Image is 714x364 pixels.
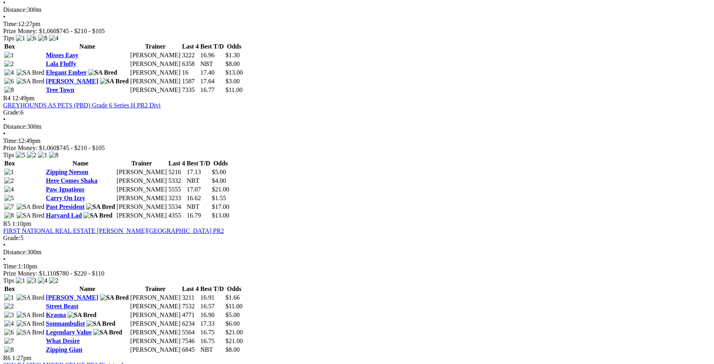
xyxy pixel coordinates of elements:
span: $8.00 [225,346,240,353]
td: 16.77 [200,86,224,94]
div: Prize Money: $1,060 [3,28,711,35]
th: Best T/D [200,285,224,293]
span: $3.00 [225,78,240,84]
span: $21.00 [212,186,229,193]
div: 300m [3,6,711,13]
span: • [3,130,6,137]
div: 300m [3,123,711,130]
span: $1.66 [225,294,240,301]
td: 7546 [182,337,199,345]
span: Tips [3,277,14,284]
img: 2 [27,152,36,159]
img: 8 [38,35,47,42]
a: Misses Easy [46,52,78,58]
td: 3211 [182,294,199,302]
span: $745 - $210 - $105 [56,28,105,34]
img: 4 [4,69,14,76]
img: SA Bred [17,294,45,301]
a: Zipping Neeson [46,169,88,175]
td: 5216 [168,168,185,176]
a: What Desire [46,338,79,344]
th: Last 4 [168,159,185,167]
span: $21.00 [225,329,243,336]
img: SA Bred [17,203,45,210]
td: [PERSON_NAME] [130,294,181,302]
img: 3 [27,277,36,284]
a: Carry On Izzy [46,195,85,201]
img: SA Bred [17,69,45,76]
span: $780 - $220 - $110 [56,270,104,277]
div: 1:10pm [3,263,711,270]
td: [PERSON_NAME] [130,69,181,77]
span: R4 [3,95,11,101]
div: 12:49pm [3,137,711,144]
td: 1587 [182,77,199,85]
img: SA Bred [17,311,45,319]
td: [PERSON_NAME] [130,51,181,59]
td: [PERSON_NAME] [116,194,167,202]
td: 17.07 [186,186,211,193]
td: 3222 [182,51,199,59]
span: Distance: [3,249,27,255]
td: [PERSON_NAME] [130,77,181,85]
img: SA Bred [17,212,45,219]
th: Trainer [130,43,181,51]
td: 17.40 [200,69,224,77]
img: 1 [4,294,14,301]
td: 5555 [168,186,185,193]
td: 16.79 [186,212,211,220]
img: 1 [4,169,14,176]
span: $5.00 [225,311,240,318]
span: $745 - $210 - $105 [56,144,105,151]
img: 4 [4,186,14,193]
img: 6 [4,329,14,336]
td: 6845 [182,346,199,354]
span: Box [4,160,15,167]
img: 1 [16,277,25,284]
th: Last 4 [182,285,199,293]
td: 16.75 [200,328,224,336]
a: [PERSON_NAME] [46,78,98,84]
td: 16.96 [200,51,224,59]
img: SA Bred [17,320,45,327]
span: $8.00 [225,60,240,67]
span: Time: [3,137,18,144]
div: 12:27pm [3,21,711,28]
td: 3233 [168,194,185,202]
td: NBT [186,203,211,211]
th: Best T/D [200,43,224,51]
td: 6234 [182,320,199,328]
img: 6 [27,35,36,42]
a: Lala Fluffy [46,60,76,67]
td: NBT [200,60,224,68]
th: Odds [225,43,243,51]
img: 8 [4,212,14,219]
a: Harvard Lad [46,212,82,219]
img: 2 [4,60,14,68]
img: 8 [4,346,14,353]
a: Past President [46,203,85,210]
th: Odds [225,285,243,293]
div: 300m [3,249,711,256]
td: [PERSON_NAME] [116,186,167,193]
div: 5 [3,235,711,242]
img: 4 [4,320,14,327]
span: Grade: [3,109,21,116]
td: 17.13 [186,168,211,176]
img: SA Bred [68,311,96,319]
img: 2 [49,277,58,284]
td: [PERSON_NAME] [116,177,167,185]
span: $4.00 [212,177,226,184]
span: R6 [3,355,11,361]
td: [PERSON_NAME] [130,320,181,328]
td: 7532 [182,302,199,310]
td: [PERSON_NAME] [130,302,181,310]
img: 4 [49,35,58,42]
th: Last 4 [182,43,199,51]
span: Box [4,43,15,50]
td: 16.91 [200,294,224,302]
td: 5332 [168,177,185,185]
span: $17.00 [212,203,229,210]
td: 16 [182,69,199,77]
img: SA Bred [83,212,112,219]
